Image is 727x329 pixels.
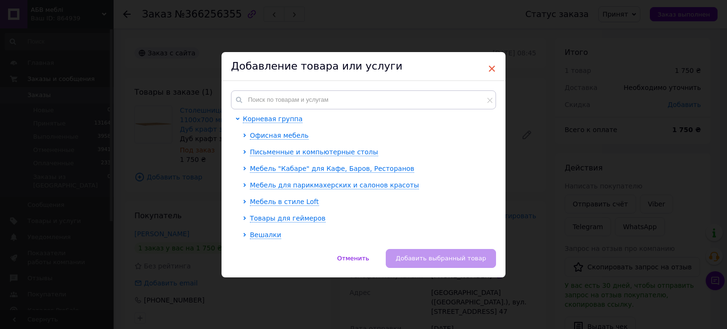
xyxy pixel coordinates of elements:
span: Вешалки [250,231,281,239]
span: × [488,61,496,77]
span: Товары для геймеров [250,214,326,222]
span: Отменить [337,255,369,262]
span: Мебель в стиле Loft [250,198,319,205]
div: Добавление товара или услуги [222,52,505,81]
span: Офисная мебель [250,132,309,139]
button: Отменить [327,249,379,268]
input: Поиск по товарам и услугам [231,90,496,109]
span: Корневая группа [243,115,302,123]
span: Письменные и компьютерные столы [250,148,378,156]
span: Мебель для парикмахерских и салонов красоты [250,181,419,189]
span: Мебель "Кабаре" для Кафе, Баров, Ресторанов [250,165,414,172]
